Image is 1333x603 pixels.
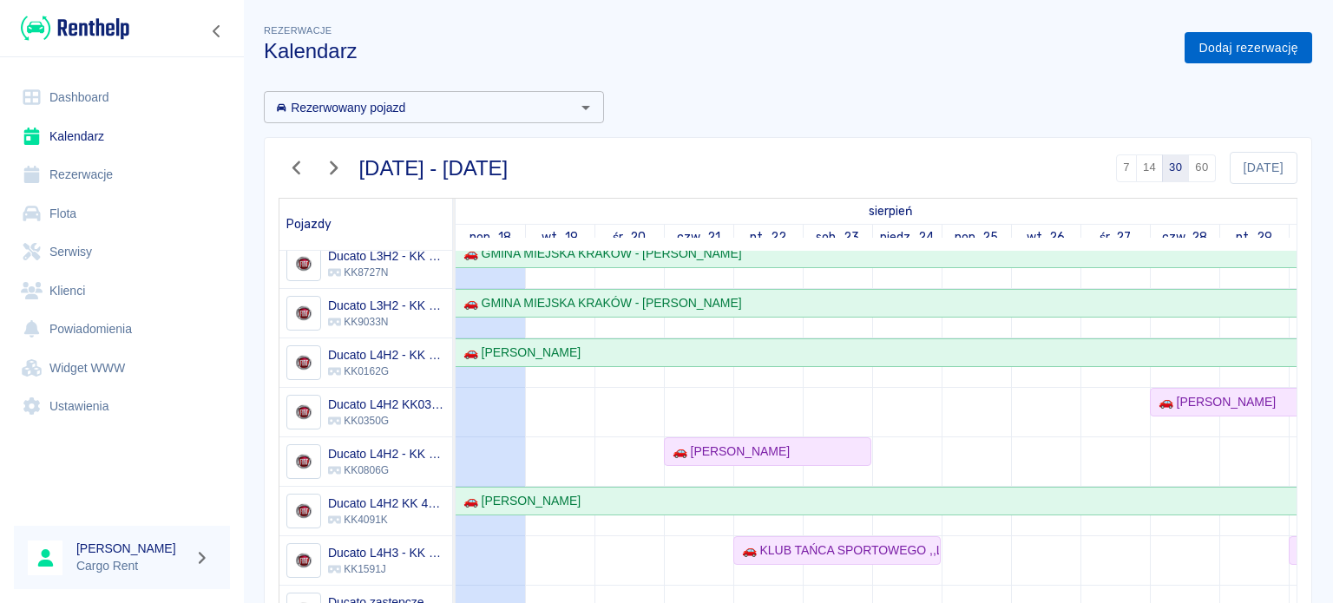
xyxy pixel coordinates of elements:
[456,492,581,510] div: 🚗 [PERSON_NAME]
[1188,154,1215,182] button: 60 dni
[269,96,570,118] input: Wyszukaj i wybierz pojazdy...
[286,217,332,232] span: Pojazdy
[328,445,445,462] h6: Ducato L4H2 - KK 0806G
[328,462,445,478] p: KK0806G
[289,250,318,279] img: Image
[328,314,445,330] p: KK9033N
[328,396,445,413] h6: Ducato L4H2 KK0350G
[14,155,230,194] a: Rezerwacje
[1116,154,1137,182] button: 7 dni
[1136,154,1163,182] button: 14 dni
[745,225,791,250] a: 22 sierpnia 2025
[456,344,581,362] div: 🚗 [PERSON_NAME]
[328,413,445,429] p: KK0350G
[328,346,445,364] h6: Ducato L4H2 - KK 0162G
[289,547,318,575] img: Image
[14,272,230,311] a: Klienci
[328,364,445,379] p: KK0162G
[289,497,318,526] img: Image
[1095,225,1136,250] a: 27 sierpnia 2025
[811,225,863,250] a: 23 sierpnia 2025
[328,512,445,528] p: KK4091K
[1158,225,1212,250] a: 28 sierpnia 2025
[666,442,790,461] div: 🚗 [PERSON_NAME]
[1022,225,1070,250] a: 26 sierpnia 2025
[537,225,582,250] a: 19 sierpnia 2025
[264,25,332,36] span: Rezerwacje
[76,557,187,575] p: Cargo Rent
[289,448,318,476] img: Image
[735,541,939,560] div: 🚗 KLUB TAŃCA SPORTOWEGO ,,LIDERKI'' - [PERSON_NAME]
[1231,225,1277,250] a: 29 sierpnia 2025
[14,310,230,349] a: Powiadomienia
[14,233,230,272] a: Serwisy
[456,294,742,312] div: 🚗 GMINA MIEJSKA KRAKÓW - [PERSON_NAME]
[328,247,445,265] h6: Ducato L3H2 - KK 8727N
[14,349,230,388] a: Widget WWW
[14,117,230,156] a: Kalendarz
[328,544,445,561] h6: Ducato L4H3 - KK 1591J
[574,95,598,120] button: Otwórz
[204,20,230,43] button: Zwiń nawigację
[328,495,445,512] h6: Ducato L4H2 KK 4091K
[14,387,230,426] a: Ustawienia
[1152,393,1276,411] div: 🚗 [PERSON_NAME]
[264,39,1171,63] h3: Kalendarz
[289,398,318,427] img: Image
[328,297,445,314] h6: Ducato L3H2 - KK 9033N
[608,225,650,250] a: 20 sierpnia 2025
[1162,154,1189,182] button: 30 dni
[14,14,129,43] a: Renthelp logo
[328,561,445,577] p: KK1591J
[76,540,187,557] h6: [PERSON_NAME]
[14,194,230,233] a: Flota
[328,265,445,280] p: KK8727N
[359,156,509,180] h3: [DATE] - [DATE]
[456,245,742,263] div: 🚗 GMINA MIEJSKA KRAKÓW - [PERSON_NAME]
[864,199,916,224] a: 18 sierpnia 2025
[289,299,318,328] img: Image
[673,225,725,250] a: 21 sierpnia 2025
[21,14,129,43] img: Renthelp logo
[950,225,1003,250] a: 25 sierpnia 2025
[14,78,230,117] a: Dashboard
[1230,152,1297,184] button: [DATE]
[876,225,938,250] a: 24 sierpnia 2025
[289,349,318,377] img: Image
[465,225,515,250] a: 18 sierpnia 2025
[1185,32,1312,64] a: Dodaj rezerwację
